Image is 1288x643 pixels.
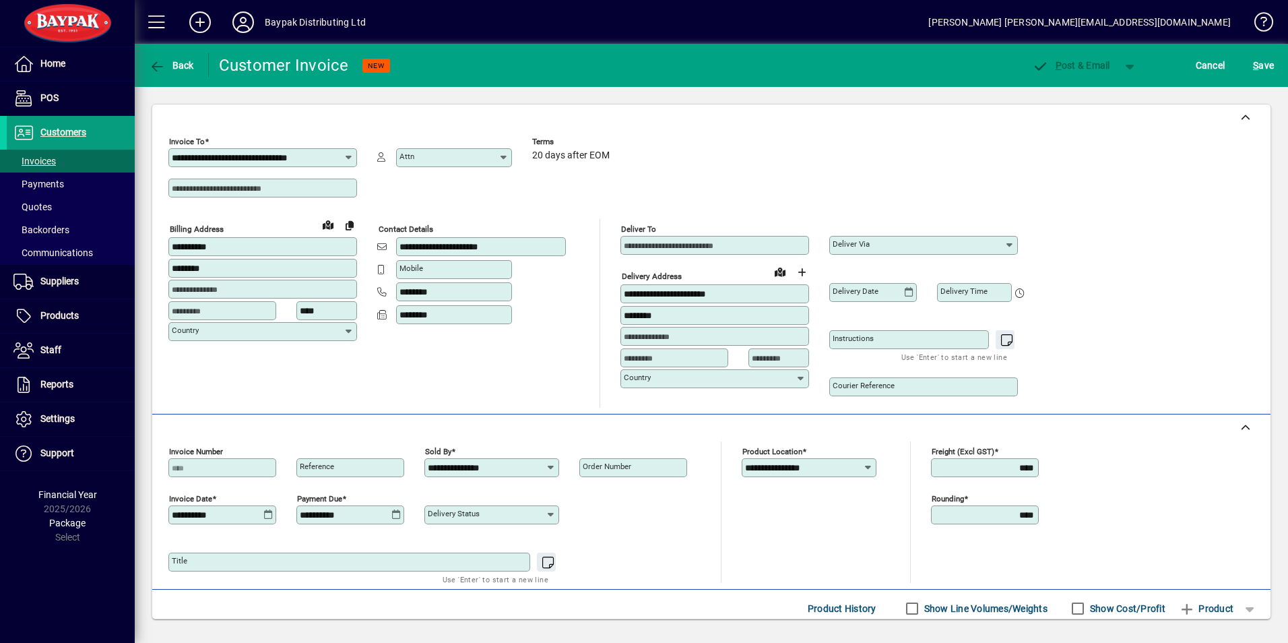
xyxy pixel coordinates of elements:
span: Products [40,310,79,321]
mat-label: Freight (excl GST) [932,447,994,456]
button: Add [179,10,222,34]
a: Communications [7,241,135,264]
mat-label: Sold by [425,447,451,456]
a: Reports [7,368,135,402]
mat-hint: Use 'Enter' to start a new line [901,349,1007,365]
span: S [1253,60,1258,71]
span: Reports [40,379,73,390]
mat-label: Deliver To [621,224,656,234]
a: Support [7,437,135,470]
span: Support [40,448,74,458]
mat-label: Title [172,556,187,565]
span: Payments [13,179,64,189]
span: Home [40,58,65,69]
a: View on map [317,214,339,235]
span: Product [1179,598,1233,619]
mat-label: Instructions [833,334,874,343]
span: ost & Email [1032,60,1110,71]
span: Financial Year [38,489,97,500]
div: Customer Invoice [219,55,349,76]
span: Product History [808,598,876,619]
a: View on map [769,261,791,282]
app-page-header-button: Back [135,53,209,78]
span: Suppliers [40,276,79,286]
mat-label: Delivery status [428,509,480,518]
span: Invoices [13,156,56,166]
mat-label: Rounding [932,494,964,503]
mat-label: Invoice date [169,494,212,503]
a: Products [7,299,135,333]
span: Customers [40,127,86,137]
a: Backorders [7,218,135,241]
mat-label: Delivery date [833,286,878,296]
span: Backorders [13,224,69,235]
div: [PERSON_NAME] [PERSON_NAME][EMAIL_ADDRESS][DOMAIN_NAME] [928,11,1231,33]
span: P [1056,60,1062,71]
mat-label: Product location [742,447,802,456]
button: Profile [222,10,265,34]
a: Home [7,47,135,81]
span: ave [1253,55,1274,76]
a: Knowledge Base [1244,3,1271,47]
mat-label: Courier Reference [833,381,895,390]
a: Quotes [7,195,135,218]
mat-label: Deliver via [833,239,870,249]
span: Package [49,518,86,528]
mat-label: Invoice number [169,447,223,456]
span: Settings [40,413,75,424]
mat-label: Delivery time [940,286,988,296]
div: Baypak Distributing Ltd [265,11,366,33]
mat-hint: Use 'Enter' to start a new line [443,572,548,587]
button: Choose address [791,262,812,283]
button: Copy to Delivery address [339,214,360,236]
a: Suppliers [7,265,135,299]
a: POS [7,82,135,115]
span: NEW [368,61,385,70]
a: Payments [7,173,135,195]
button: Product History [802,596,882,621]
label: Show Line Volumes/Weights [922,602,1048,615]
span: Communications [13,247,93,258]
label: Show Cost/Profit [1087,602,1165,615]
span: Staff [40,344,61,355]
span: Back [149,60,194,71]
button: Cancel [1192,53,1229,78]
mat-label: Mobile [399,264,423,273]
mat-label: Attn [399,152,414,161]
span: Cancel [1196,55,1225,76]
span: 20 days after EOM [532,150,610,161]
span: Terms [532,137,613,146]
button: Product [1172,596,1240,621]
a: Settings [7,402,135,436]
span: POS [40,92,59,103]
mat-label: Country [172,326,199,335]
button: Post & Email [1025,53,1117,78]
mat-label: Invoice To [169,137,205,146]
button: Back [146,53,197,78]
a: Invoices [7,150,135,173]
mat-label: Country [624,373,651,382]
mat-label: Reference [300,462,334,471]
mat-label: Order number [583,462,631,471]
mat-label: Payment due [297,494,342,503]
button: Save [1250,53,1277,78]
a: Staff [7,334,135,367]
span: Quotes [13,202,52,212]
